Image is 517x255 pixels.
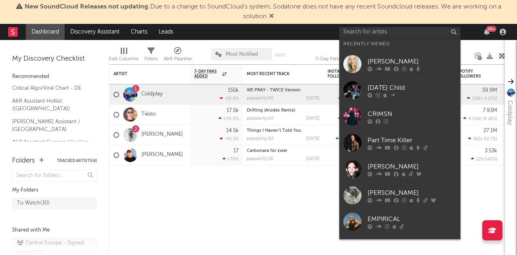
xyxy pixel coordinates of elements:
[247,116,274,121] div: popularity: 60
[227,108,239,113] div: 17.5k
[247,149,287,153] a: Carbonara für zwei
[12,117,89,134] a: [PERSON_NAME] Assistant / [GEOGRAPHIC_DATA]
[164,54,192,64] div: A&R Pipeline
[468,136,497,141] div: ( )
[368,110,456,119] div: CRIMSN
[247,137,273,141] div: popularity: 62
[339,27,460,37] input: Search for artists
[12,185,97,195] div: My Folders
[306,116,319,121] div: [DATE]
[247,88,301,93] a: WE PRAY - TWICE Version
[12,225,97,235] div: Shared with Me
[368,162,456,172] div: [PERSON_NAME]
[12,170,97,181] input: Search for folders...
[145,44,158,67] div: Filters
[125,24,153,40] a: Charts
[315,54,376,64] div: 7-Day Fans Added (7-Day Fans Added)
[339,77,460,103] a: [DATE] Child
[469,117,481,121] span: 6.04k
[368,215,456,224] div: EMPIRICAL
[12,138,89,154] a: A&R Assistant German Hip Hop Hotlist
[328,69,356,79] div: Instagram Followers
[368,57,456,67] div: [PERSON_NAME]
[12,84,89,93] a: Critical Algo/Viral Chart - DE
[109,54,139,64] div: Edit Columns
[338,96,368,101] div: ( )
[247,129,301,133] a: Things I Haven’t Told You
[338,116,368,121] div: ( )
[247,149,319,153] div: Carbonara für zwei
[247,108,319,113] div: Drifting (Arodes Remix)
[57,159,97,163] button: Tracked Artists(4)
[164,44,192,67] div: A&R Pipeline
[275,53,285,57] button: Save
[247,129,319,133] div: Things I Haven’t Told You
[26,24,65,40] a: Dashboard
[343,39,456,49] div: Recently Viewed
[12,72,97,82] div: Recommended
[141,91,162,98] a: Coldplay
[12,54,97,64] div: My Discovery Checklist
[483,108,497,113] div: 7.93M
[113,72,174,76] div: Artist
[368,136,456,145] div: Part Time Killer
[484,29,490,35] button: 99+
[339,182,460,209] a: [PERSON_NAME]
[12,197,97,209] a: To Watch(30)
[482,137,496,141] span: -92.7 %
[476,157,481,162] span: 12
[473,137,481,141] span: 165
[220,136,239,141] div: -40.5 %
[482,97,496,101] span: -4.17 %
[247,96,273,101] div: popularity: 65
[247,157,273,161] div: popularity: 26
[141,152,183,158] a: [PERSON_NAME]
[482,88,497,93] div: 59.9M
[339,103,460,130] a: CRIMSN
[485,148,497,154] div: 3.53k
[247,88,319,93] div: WE PRAY - TWICE Version
[467,96,497,101] div: ( )
[65,24,125,40] a: Discovery Assistant
[228,88,239,93] div: 155k
[306,137,319,141] div: [DATE]
[141,111,156,118] a: Tiësto
[339,51,460,77] a: [PERSON_NAME]
[145,54,158,64] div: Filters
[368,83,456,93] div: [DATE] Child
[247,108,295,113] a: Drifting (Arodes Remix)
[483,128,497,133] div: 27.1M
[109,44,139,67] div: Edit Columns
[368,188,456,198] div: [PERSON_NAME]
[463,116,497,121] div: ( )
[153,24,179,40] a: Leads
[269,13,274,20] span: Dismiss
[25,4,148,10] span: New SoundCloud Releases not updating
[472,97,481,101] span: 113k
[457,69,485,79] div: Spotify Followers
[220,96,239,101] div: -59.4 %
[12,97,89,113] a: A&R Assistant Hotlist ([GEOGRAPHIC_DATA])
[226,52,258,57] span: Most Notified
[482,157,496,162] span: +140 %
[25,4,501,20] span: : Due to a change to SoundCloud's system, Sodatone does not have any recent Soundcloud releases. ...
[226,128,239,133] div: 14.5k
[306,96,319,101] div: [DATE]
[17,198,50,208] div: To Watch ( 30 )
[339,156,460,182] a: [PERSON_NAME]
[486,26,496,32] div: 99 +
[339,130,460,156] a: Part Time Killer
[315,44,376,67] div: 7-Day Fans Added (7-Day Fans Added)
[219,116,239,121] div: +76.4 %
[233,148,239,154] div: 17
[482,117,496,121] span: -8.18 %
[306,157,319,161] div: [DATE]
[194,69,220,79] span: 7-Day Fans Added
[339,209,460,235] a: EMPIRICAL
[223,156,239,162] div: +70 %
[471,156,497,162] div: ( )
[247,72,307,76] div: Most Recent Track
[505,100,515,125] div: Coldplay
[12,156,35,166] div: Folders
[141,131,183,138] a: [PERSON_NAME]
